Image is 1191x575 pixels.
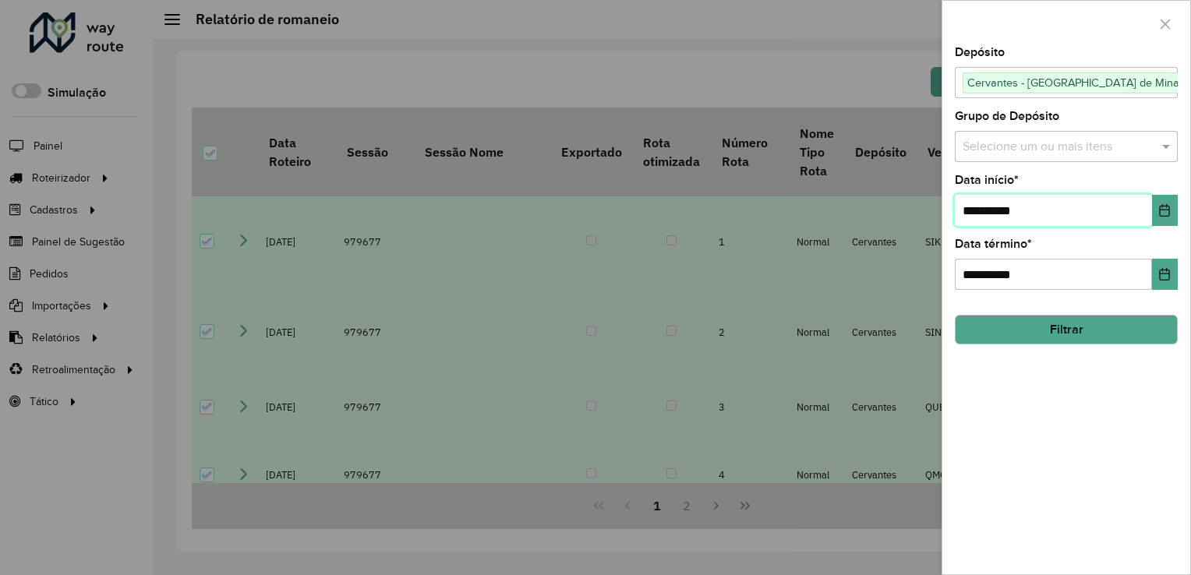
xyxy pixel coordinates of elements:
[955,171,1019,189] label: Data início
[955,43,1005,62] label: Depósito
[1152,259,1178,290] button: Choose Date
[955,107,1059,125] label: Grupo de Depósito
[1152,195,1178,226] button: Choose Date
[963,73,1189,92] span: Cervantes - [GEOGRAPHIC_DATA] de Minas
[955,235,1032,253] label: Data término
[955,315,1178,344] button: Filtrar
